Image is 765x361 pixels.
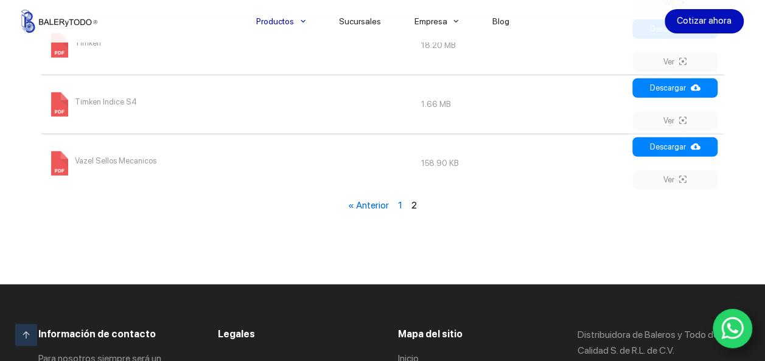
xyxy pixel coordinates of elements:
[38,327,187,342] h3: Información de contacto
[415,16,629,75] td: 18.20 MB
[632,170,718,190] a: Ver
[713,309,753,349] a: WhatsApp
[578,327,727,359] p: Distribuidora de Baleros y Todo de Calidad S. de R.L. de C.V.
[218,328,255,340] span: Legales
[47,40,101,49] a: Timken
[75,151,156,171] span: Vazel Sellos Mecanicos
[632,137,718,157] a: Descargar
[75,33,101,53] span: Timken
[632,111,718,131] a: Ver
[15,324,37,346] a: Ir arriba
[21,10,97,33] img: Balerytodo
[632,78,718,98] a: Descargar
[415,134,629,193] td: 158.90 KB
[348,199,389,211] a: « Anterior
[47,158,156,167] a: Vazel Sellos Mecanicos
[397,327,547,342] h3: Mapa del sitio
[75,92,137,112] span: Timken Indice S4
[665,9,744,33] a: Cotizar ahora
[47,99,137,108] a: Timken Indice S4
[415,75,629,134] td: 1.66 MB
[398,199,402,211] a: 1
[411,199,417,211] span: 2
[632,52,718,72] a: Ver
